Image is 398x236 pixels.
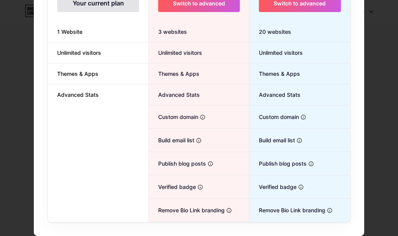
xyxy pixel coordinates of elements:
span: Unlimited visitors [149,49,202,57]
span: Publish blog posts [250,159,307,168]
span: Themes & Apps [149,70,199,78]
span: 1 Website [48,28,92,36]
div: 20 websites [250,21,350,42]
span: Remove Bio Link branding [149,206,225,214]
span: Remove Bio Link branding [250,206,325,214]
span: Custom domain [149,113,198,121]
span: Themes & Apps [250,70,300,78]
span: Build email list [149,136,194,144]
span: Verified badge [250,183,297,191]
span: Advanced Stats [250,91,300,99]
span: Unlimited visitors [48,49,110,57]
span: Advanced Stats [48,91,108,99]
span: Unlimited visitors [250,49,303,57]
span: Custom domain [250,113,299,121]
span: Verified badge [149,183,196,191]
div: 3 websites [149,21,249,42]
span: Build email list [250,136,295,144]
span: Advanced Stats [149,91,200,99]
span: Publish blog posts [149,159,206,168]
span: Themes & Apps [48,70,108,78]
